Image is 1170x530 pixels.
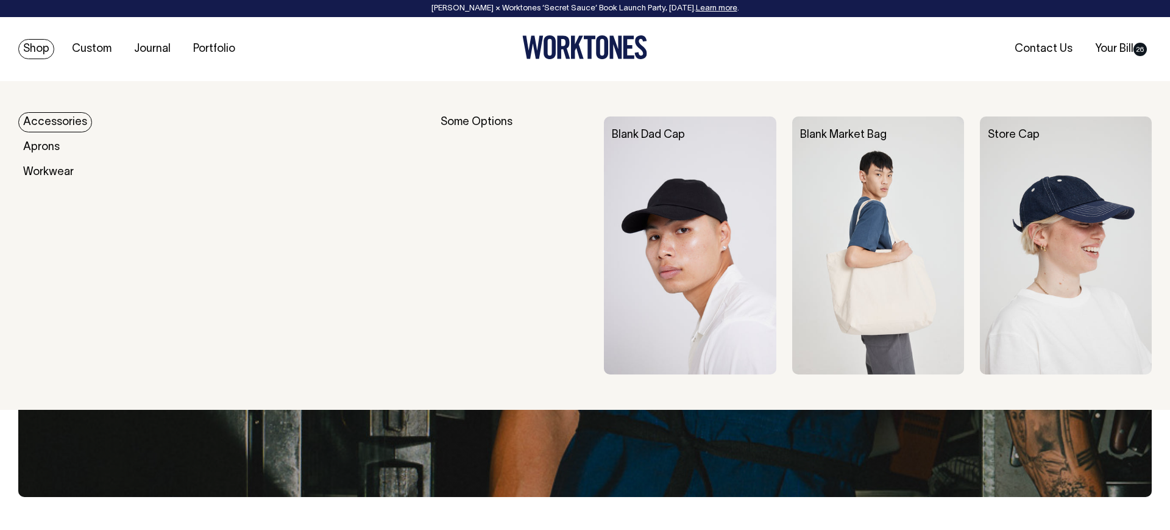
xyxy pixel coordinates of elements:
span: 26 [1133,43,1147,56]
a: Blank Dad Cap [612,130,685,140]
a: Learn more [696,5,737,12]
a: Journal [129,39,175,59]
div: [PERSON_NAME] × Worktones ‘Secret Sauce’ Book Launch Party, [DATE]. . [12,4,1158,13]
img: Blank Market Bag [792,116,964,374]
a: Contact Us [1010,39,1077,59]
a: Shop [18,39,54,59]
img: Blank Dad Cap [604,116,776,374]
div: Some Options [441,116,588,374]
a: Workwear [18,162,79,182]
a: Aprons [18,137,65,157]
img: Store Cap [980,116,1152,374]
a: Accessories [18,112,92,132]
a: Your Bill26 [1090,39,1152,59]
a: Blank Market Bag [800,130,887,140]
a: Portfolio [188,39,240,59]
a: Store Cap [988,130,1040,140]
a: Custom [67,39,116,59]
